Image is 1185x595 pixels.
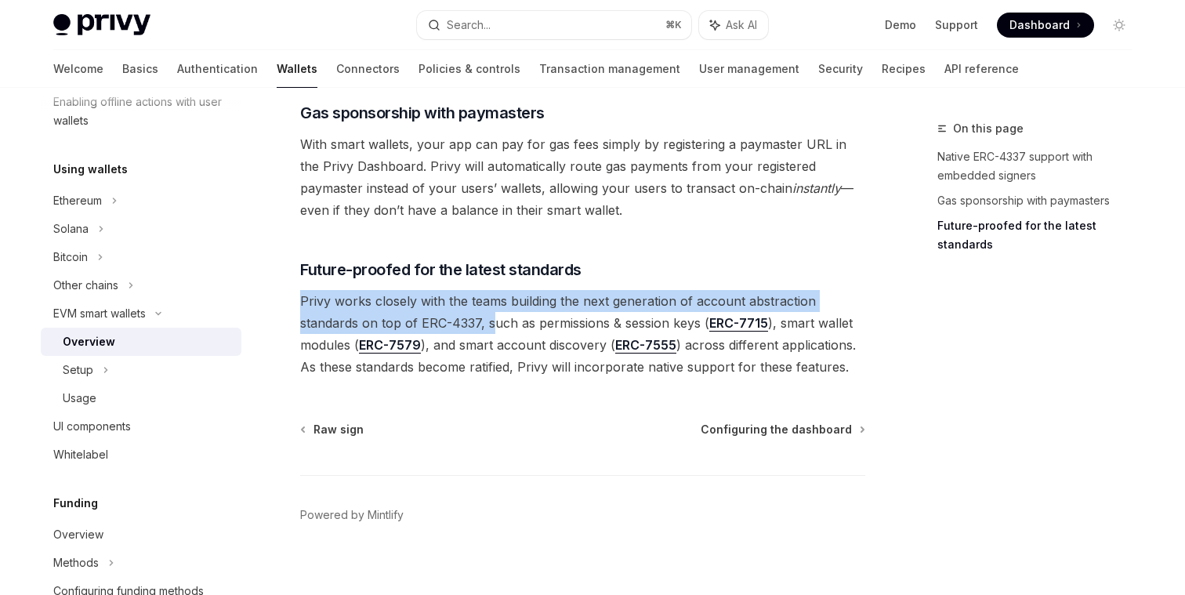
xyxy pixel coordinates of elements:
[53,445,108,464] div: Whitelabel
[300,102,545,124] span: Gas sponsorship with paymasters
[41,384,241,412] a: Usage
[300,507,404,523] a: Powered by Mintlify
[953,119,1024,138] span: On this page
[419,50,520,88] a: Policies & controls
[701,422,864,437] a: Configuring the dashboard
[53,276,118,295] div: Other chains
[53,14,150,36] img: light logo
[53,553,99,572] div: Methods
[41,521,241,549] a: Overview
[302,422,364,437] a: Raw sign
[41,412,241,441] a: UI components
[63,389,96,408] div: Usage
[53,417,131,436] div: UI components
[300,290,865,378] span: Privy works closely with the teams building the next generation of account abstraction standards ...
[709,315,768,332] a: ERC-7715
[699,11,768,39] button: Ask AI
[53,304,146,323] div: EVM smart wallets
[1107,13,1132,38] button: Toggle dark mode
[665,19,682,31] span: ⌘ K
[336,50,400,88] a: Connectors
[53,191,102,210] div: Ethereum
[699,50,799,88] a: User management
[935,17,978,33] a: Support
[997,13,1094,38] a: Dashboard
[177,50,258,88] a: Authentication
[359,337,421,354] a: ERC-7579
[818,50,863,88] a: Security
[277,50,317,88] a: Wallets
[792,180,841,196] em: instantly
[701,422,852,437] span: Configuring the dashboard
[726,17,757,33] span: Ask AI
[417,11,691,39] button: Search...⌘K
[53,50,103,88] a: Welcome
[937,144,1144,188] a: Native ERC-4337 support with embedded signers
[539,50,680,88] a: Transaction management
[615,337,676,354] a: ERC-7555
[63,332,115,351] div: Overview
[122,50,158,88] a: Basics
[300,133,865,221] span: With smart wallets, your app can pay for gas fees simply by registering a paymaster URL in the Pr...
[53,525,103,544] div: Overview
[937,188,1144,213] a: Gas sponsorship with paymasters
[53,219,89,238] div: Solana
[41,441,241,469] a: Whitelabel
[937,213,1144,257] a: Future-proofed for the latest standards
[944,50,1019,88] a: API reference
[41,328,241,356] a: Overview
[1009,17,1070,33] span: Dashboard
[53,248,88,267] div: Bitcoin
[53,160,128,179] h5: Using wallets
[300,259,582,281] span: Future-proofed for the latest standards
[313,422,364,437] span: Raw sign
[447,16,491,34] div: Search...
[882,50,926,88] a: Recipes
[53,494,98,513] h5: Funding
[63,361,93,379] div: Setup
[885,17,916,33] a: Demo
